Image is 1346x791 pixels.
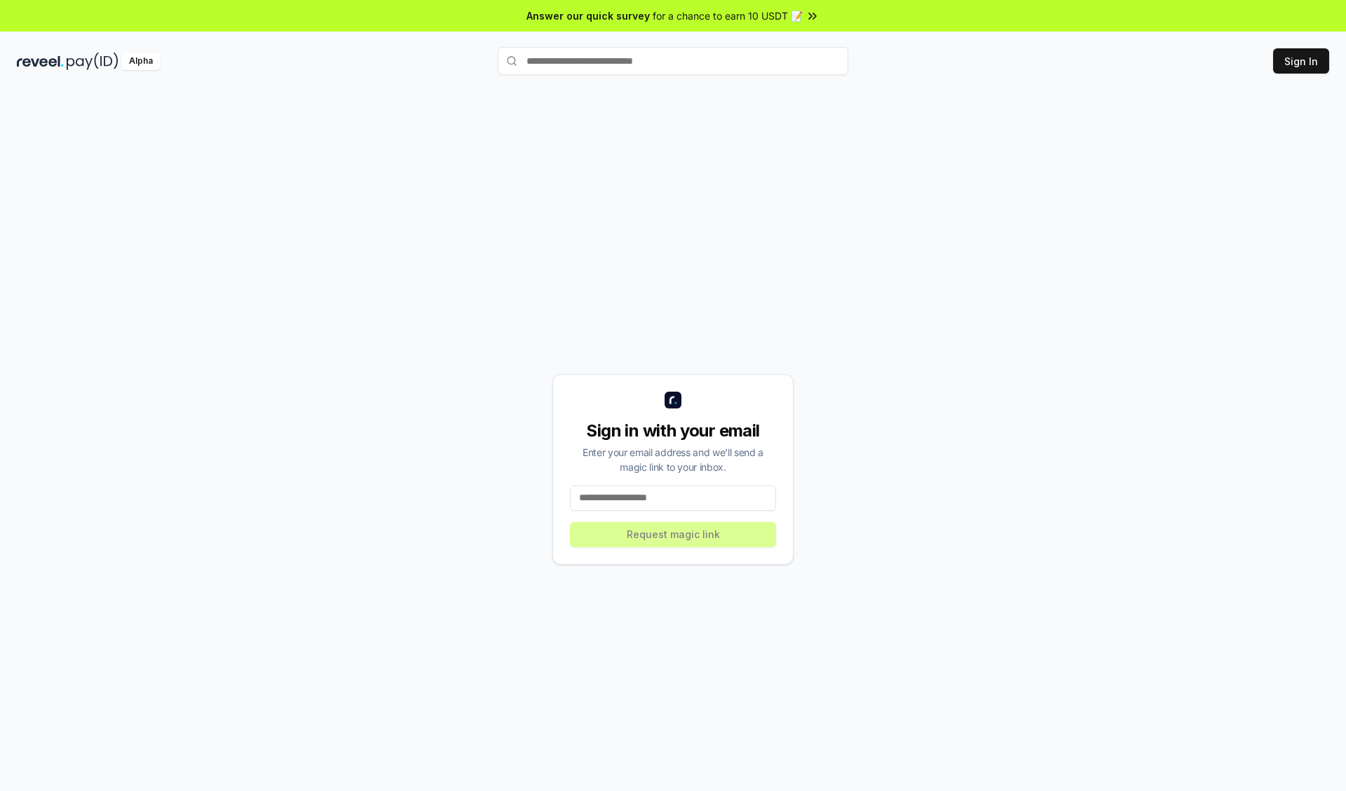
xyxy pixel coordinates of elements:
span: Answer our quick survey [526,8,650,23]
div: Enter your email address and we’ll send a magic link to your inbox. [570,445,776,474]
button: Sign In [1273,48,1329,74]
img: reveel_dark [17,53,64,70]
img: pay_id [67,53,118,70]
div: Alpha [121,53,161,70]
div: Sign in with your email [570,420,776,442]
span: for a chance to earn 10 USDT 📝 [653,8,803,23]
img: logo_small [665,392,681,408]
